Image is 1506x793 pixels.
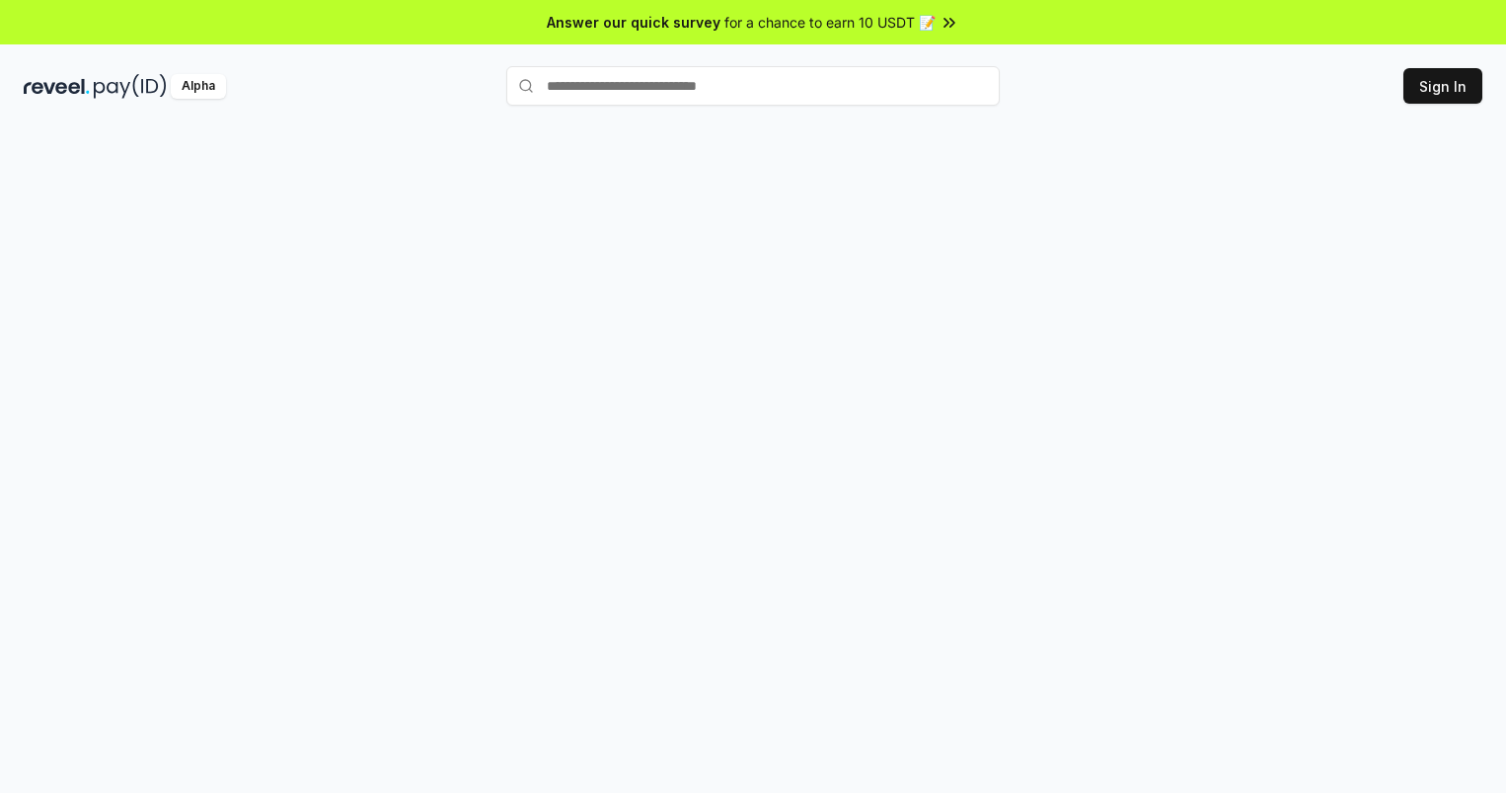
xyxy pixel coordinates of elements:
img: pay_id [94,74,167,99]
button: Sign In [1403,68,1482,104]
img: reveel_dark [24,74,90,99]
span: for a chance to earn 10 USDT 📝 [724,12,936,33]
div: Alpha [171,74,226,99]
span: Answer our quick survey [547,12,720,33]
